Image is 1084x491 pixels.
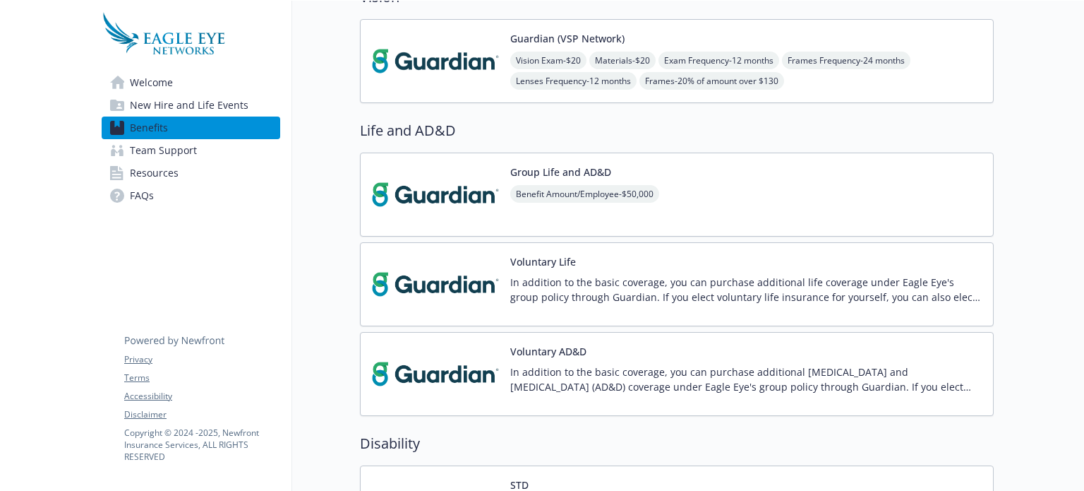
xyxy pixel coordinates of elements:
[510,165,611,179] button: Group Life and AD&D
[510,344,586,359] button: Voluntary AD&D
[589,52,656,69] span: Materials - $20
[372,165,499,225] img: Guardian carrier logo
[130,162,179,184] span: Resources
[102,117,280,139] a: Benefits
[130,139,197,162] span: Team Support
[102,94,280,117] a: New Hire and Life Events
[510,31,625,46] button: Guardian (VSP Network)
[372,31,499,91] img: Guardian carrier logo
[102,71,280,94] a: Welcome
[102,184,280,207] a: FAQs
[360,120,994,141] h2: Life and AD&D
[372,344,499,404] img: Guardian carrier logo
[130,184,154,207] span: FAQs
[102,139,280,162] a: Team Support
[510,365,982,394] p: In addition to the basic coverage, you can purchase additional [MEDICAL_DATA] and [MEDICAL_DATA] ...
[124,390,279,403] a: Accessibility
[124,408,279,421] a: Disclaimer
[510,254,576,269] button: Voluntary Life
[658,52,779,69] span: Exam Frequency - 12 months
[782,52,910,69] span: Frames Frequency - 24 months
[130,71,173,94] span: Welcome
[360,433,994,454] h2: Disability
[372,254,499,314] img: Guardian carrier logo
[510,275,982,304] p: In addition to the basic coverage, you can purchase additional life coverage under Eagle Eye's gr...
[124,427,279,463] p: Copyright © 2024 - 2025 , Newfront Insurance Services, ALL RIGHTS RESERVED
[130,94,248,117] span: New Hire and Life Events
[124,353,279,366] a: Privacy
[130,117,168,139] span: Benefits
[510,52,586,69] span: Vision Exam - $20
[510,185,659,203] span: Benefit Amount/Employee - $50,000
[124,372,279,384] a: Terms
[639,72,784,90] span: Frames - 20% of amount over $130
[102,162,280,184] a: Resources
[510,72,637,90] span: Lenses Frequency - 12 months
